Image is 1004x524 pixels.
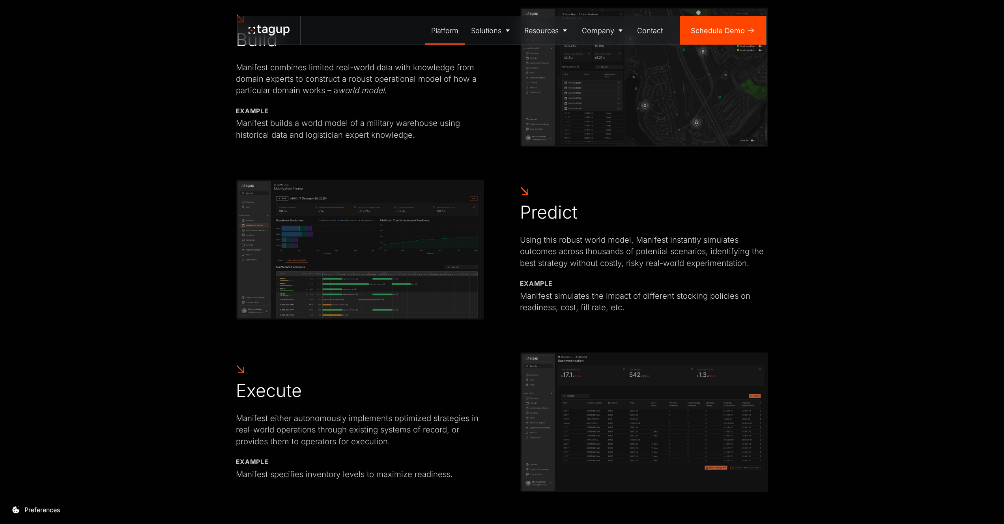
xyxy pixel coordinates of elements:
[631,16,669,45] a: Contact
[680,16,766,45] a: Schedule Demo
[576,16,631,45] a: Company
[236,62,484,96] div: Manifest combines limited real-world data with knowledge from domain experts to construct a robus...
[471,25,501,36] div: Solutions
[338,85,385,95] em: world model
[465,16,518,45] a: Solutions
[518,16,576,45] a: Resources
[236,458,269,466] div: Example
[431,25,458,36] div: Platform
[236,468,453,480] div: Manifest specifies inventory levels to maximize readiness.
[520,279,553,288] div: Example
[520,201,577,223] div: Predict
[236,412,484,447] div: Manifest either autonomously implements optimized strategies in real-world operations through exi...
[582,25,614,36] div: Company
[520,234,768,269] div: Using this robust world model, Manifest instantly simulates outcomes across thousands of potentia...
[520,290,768,313] div: Manifest simulates the impact of different stocking policies on readiness, cost, fill rate, etc.
[24,505,60,515] div: Preferences
[236,380,302,402] div: Execute
[691,25,745,36] div: Schedule Demo
[425,16,465,45] a: Platform
[236,117,484,140] div: Manifest builds a world model of a military warehouse using historical data and logistician exper...
[637,25,663,36] div: Contact
[524,25,559,36] div: Resources
[236,107,269,116] div: Example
